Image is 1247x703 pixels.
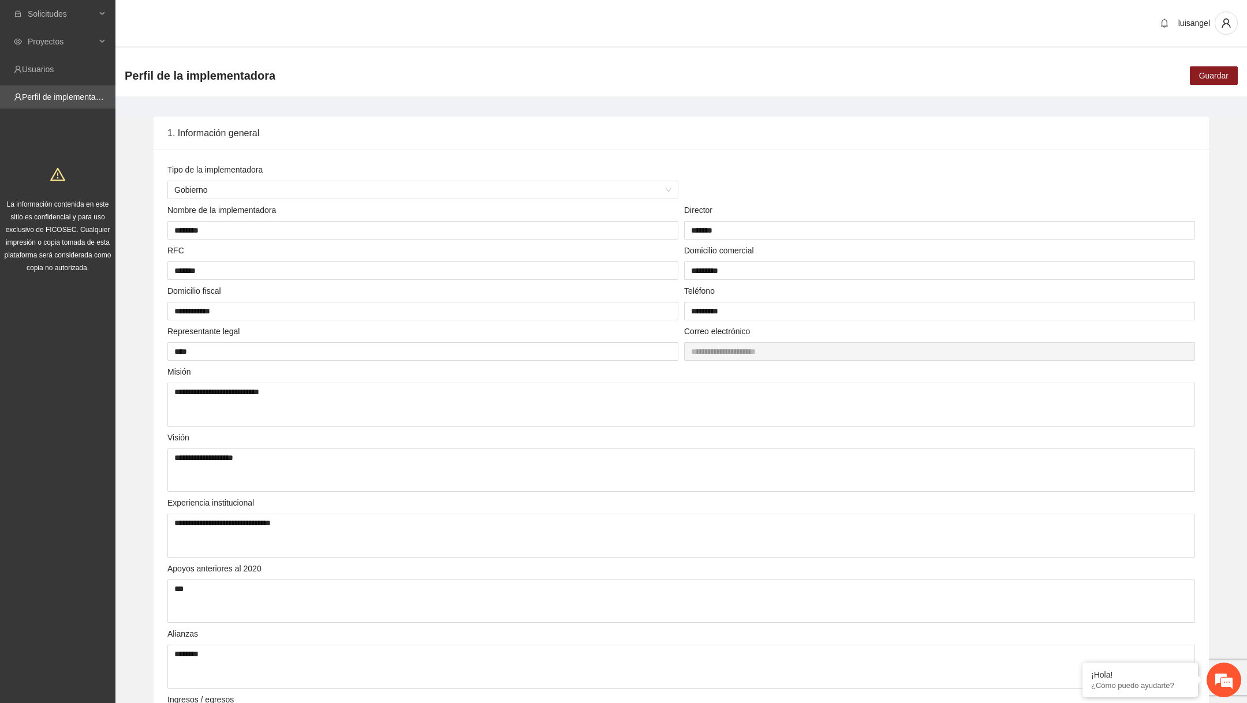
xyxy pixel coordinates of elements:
p: ¿Cómo puedo ayudarte? [1091,681,1189,690]
label: Experiencia institucional [167,496,254,509]
span: luisangel [1178,18,1210,28]
button: user [1215,12,1238,35]
label: Teléfono [684,285,715,297]
span: inbox [14,10,22,18]
span: user [1215,18,1237,28]
label: Alianzas [167,627,198,640]
label: Correo electrónico [684,325,750,338]
a: Perfil de implementadora [22,92,112,102]
span: warning [50,167,65,182]
label: Misión [167,365,191,378]
label: Apoyos anteriores al 2020 [167,562,262,575]
label: Visión [167,431,189,444]
label: RFC [167,244,184,257]
label: Director [684,204,712,216]
div: 1. Información general [167,117,1195,149]
span: Solicitudes [28,2,96,25]
button: Guardar [1190,66,1238,85]
div: ¡Hola! [1091,670,1189,679]
span: Gobierno [174,181,671,199]
label: Domicilio comercial [684,244,754,257]
label: Nombre de la implementadora [167,204,276,216]
label: Domicilio fiscal [167,285,221,297]
label: Representante legal [167,325,240,338]
span: Guardar [1199,69,1229,82]
button: bell [1155,14,1174,32]
span: bell [1156,18,1173,28]
span: Perfil de la implementadora [125,66,275,85]
span: Proyectos [28,30,96,53]
span: La información contenida en este sitio es confidencial y para uso exclusivo de FICOSEC. Cualquier... [5,200,111,272]
span: eye [14,38,22,46]
a: Usuarios [22,65,54,74]
label: Tipo de la implementadora [167,163,263,176]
